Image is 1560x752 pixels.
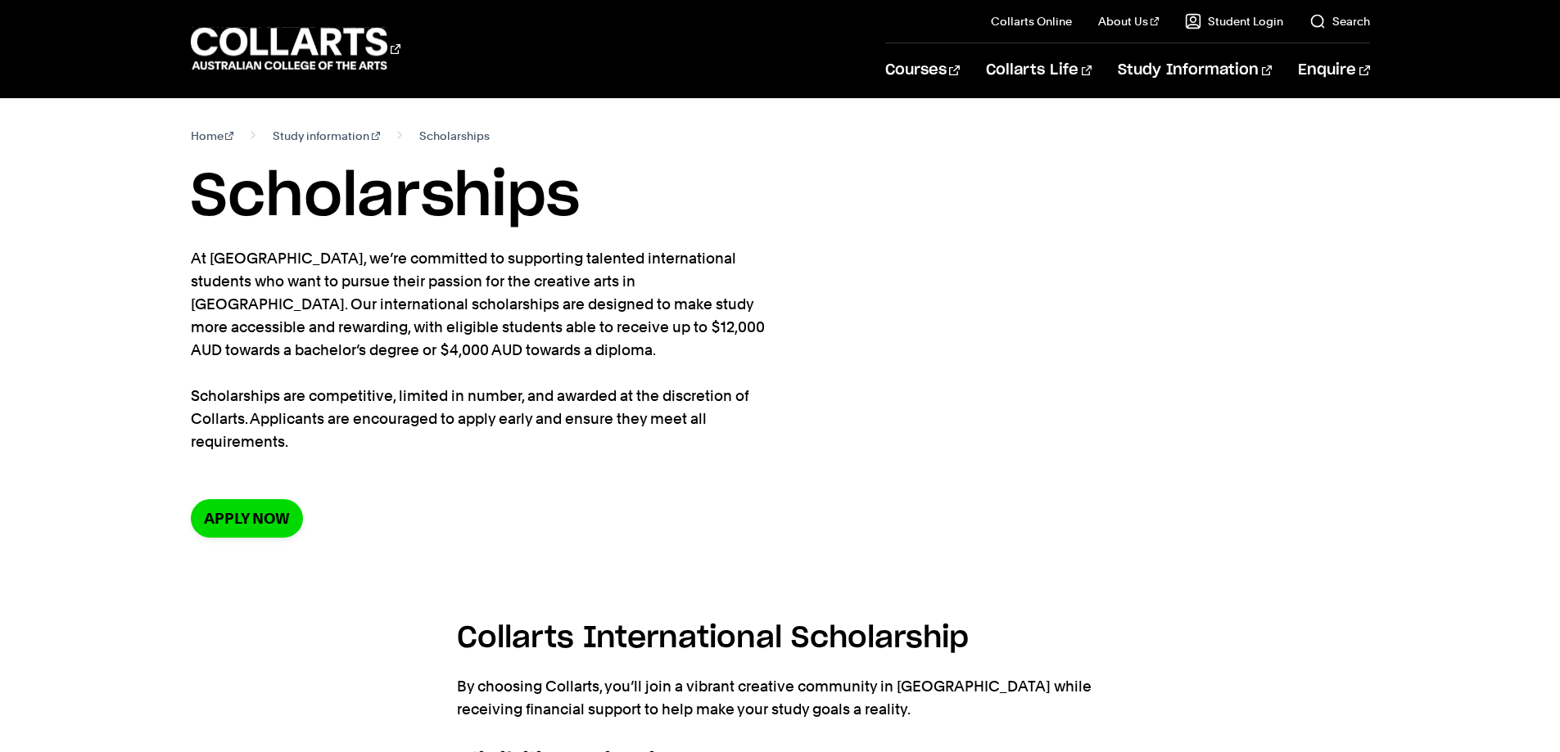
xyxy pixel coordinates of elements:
[1118,43,1272,97] a: Study Information
[457,616,1104,660] h4: Collarts International Scholarship
[1185,13,1283,29] a: Student Login
[191,124,234,147] a: Home
[191,25,400,72] div: Go to homepage
[457,675,1104,721] p: By choosing Collarts, you’ll join a vibrant creative community in [GEOGRAPHIC_DATA] while receivi...
[885,43,960,97] a: Courses
[273,124,380,147] a: Study information
[191,499,303,538] a: Apply now
[191,160,1370,234] h1: Scholarships
[191,247,789,453] p: At [GEOGRAPHIC_DATA], we’re committed to supporting talented international students who want to p...
[1098,13,1159,29] a: About Us
[991,13,1072,29] a: Collarts Online
[419,124,490,147] span: Scholarships
[1309,13,1370,29] a: Search
[1298,43,1369,97] a: Enquire
[986,43,1092,97] a: Collarts Life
